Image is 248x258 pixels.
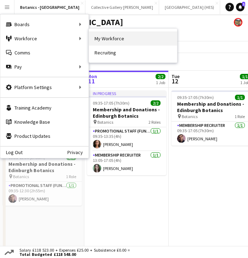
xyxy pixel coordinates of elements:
span: Total Budgeted £118 548.00 [19,252,130,257]
span: Botanics [182,114,198,119]
button: [GEOGRAPHIC_DATA] (HES) [159,0,220,14]
div: Pay [0,60,89,74]
span: Mon [87,73,97,80]
div: Platform Settings [0,80,89,94]
span: 1 Role [66,174,76,179]
a: Privacy [67,149,89,155]
span: 2/2 [156,74,165,79]
span: 1 Role [235,114,245,119]
a: Product Updates [0,129,89,143]
h3: Membership and Donations - Edinburgh Botanics [87,106,166,119]
a: Training Academy [0,101,89,115]
button: Collective Gallery [PERSON_NAME] [85,0,159,14]
app-card-role: Promotional Staff (Fundraiser)1/109:35-12:30 (2h55m)[PERSON_NAME] [3,182,82,206]
span: Tue [171,73,180,80]
span: 09:35-17:05 (7h30m) [93,100,129,106]
a: Log Out [0,149,23,155]
a: Knowledge Base [0,115,89,129]
div: Salary £118 523.00 + Expenses £25.00 + Subsistence £0.00 = [15,248,131,257]
div: Workforce [0,31,89,46]
h3: Membership and Donations - Edinburgh Botanics [3,161,82,174]
a: 1 [236,3,244,11]
app-user-avatar: Alyce Paton [234,18,242,27]
app-job-card: In progress09:35-17:05 (7h30m)2/2Membership and Donations - Edinburgh Botanics Botanics2 RolesPro... [87,90,166,175]
span: 2/2 [151,100,161,106]
div: Boards [0,17,89,31]
span: 12 [170,77,180,85]
app-card-role: Membership Recruiter1/113:05-17:05 (4h)[PERSON_NAME] [87,151,166,175]
span: Botanics [13,174,29,179]
span: 09:35-17:05 (7h30m) [177,95,214,100]
button: Botanics - [GEOGRAPHIC_DATA] [14,0,85,14]
a: Recruiting [89,46,177,60]
span: 1 [242,2,245,6]
span: 1/1 [235,95,245,100]
span: 2 Roles [149,119,161,125]
div: In progress [87,90,166,96]
span: 11 [86,77,97,85]
a: Comms [0,46,89,60]
app-card-role: Promotional Staff (Fundraiser)1/109:35-13:35 (4h)[PERSON_NAME] [87,127,166,151]
span: Botanics [97,119,113,125]
div: 1 Job [156,80,165,85]
app-job-card: 09:35-12:30 (2h55m)1/1Membership and Donations - Edinburgh Botanics Botanics1 RolePromotional Sta... [3,151,82,206]
a: My Workforce [89,31,177,46]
